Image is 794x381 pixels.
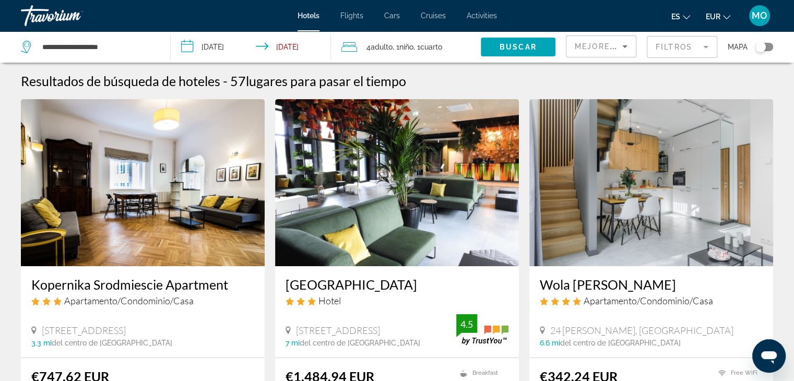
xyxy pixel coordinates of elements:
[467,11,497,20] a: Activities
[340,11,363,20] a: Flights
[575,42,679,51] span: Mejores descuentos
[706,9,730,24] button: Change currency
[529,99,773,266] img: Hotel image
[455,368,508,377] li: Breakfast
[300,339,420,347] span: del centro de [GEOGRAPHIC_DATA]
[298,11,319,20] a: Hotels
[560,339,681,347] span: del centro de [GEOGRAPHIC_DATA]
[713,368,763,377] li: Free WiFi
[296,325,380,336] span: [STREET_ADDRESS]
[366,40,393,54] span: 4
[421,11,446,20] a: Cruises
[456,314,508,345] img: trustyou-badge.svg
[481,38,555,56] button: Buscar
[21,73,220,89] h1: Resultados de búsqueda de hoteles
[52,339,172,347] span: del centro de [GEOGRAPHIC_DATA]
[286,277,508,292] a: [GEOGRAPHIC_DATA]
[706,13,720,21] span: EUR
[456,318,477,330] div: 4.5
[420,43,442,51] span: Cuarto
[31,339,52,347] span: 3.3 mi
[21,99,265,266] img: Hotel image
[286,295,508,306] div: 3 star Hotel
[647,35,717,58] button: Filter
[286,339,300,347] span: 7 mi
[171,31,331,63] button: Check-in date: Oct 7, 2025 Check-out date: Oct 11, 2025
[728,40,748,54] span: Mapa
[371,43,393,51] span: Adulto
[584,295,713,306] span: Apartamento/Condominio/Casa
[42,325,126,336] span: [STREET_ADDRESS]
[540,339,560,347] span: 6.6 mi
[393,40,413,54] span: , 1
[413,40,442,54] span: , 1
[275,99,519,266] img: Hotel image
[31,277,254,292] a: Kopernika Srodmiescie Apartment
[746,5,773,27] button: User Menu
[230,73,406,89] h2: 57
[575,40,627,53] mat-select: Sort by
[21,2,125,29] a: Travorium
[540,295,763,306] div: 4 star Apartment
[752,339,786,373] iframe: Botón para iniciar la ventana de mensajería
[246,73,406,89] span: lugares para pasar el tiempo
[399,43,413,51] span: Niño
[223,73,228,89] span: -
[752,10,767,21] span: MO
[331,31,481,63] button: Travelers: 4 adults, 1 child
[318,295,341,306] span: Hotel
[64,295,194,306] span: Apartamento/Condominio/Casa
[671,9,690,24] button: Change language
[550,325,733,336] span: 24 [PERSON_NAME], [GEOGRAPHIC_DATA]
[384,11,400,20] a: Cars
[31,295,254,306] div: 3 star Apartment
[748,42,773,52] button: Toggle map
[500,43,537,51] span: Buscar
[540,277,763,292] a: Wola [PERSON_NAME]
[671,13,680,21] span: es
